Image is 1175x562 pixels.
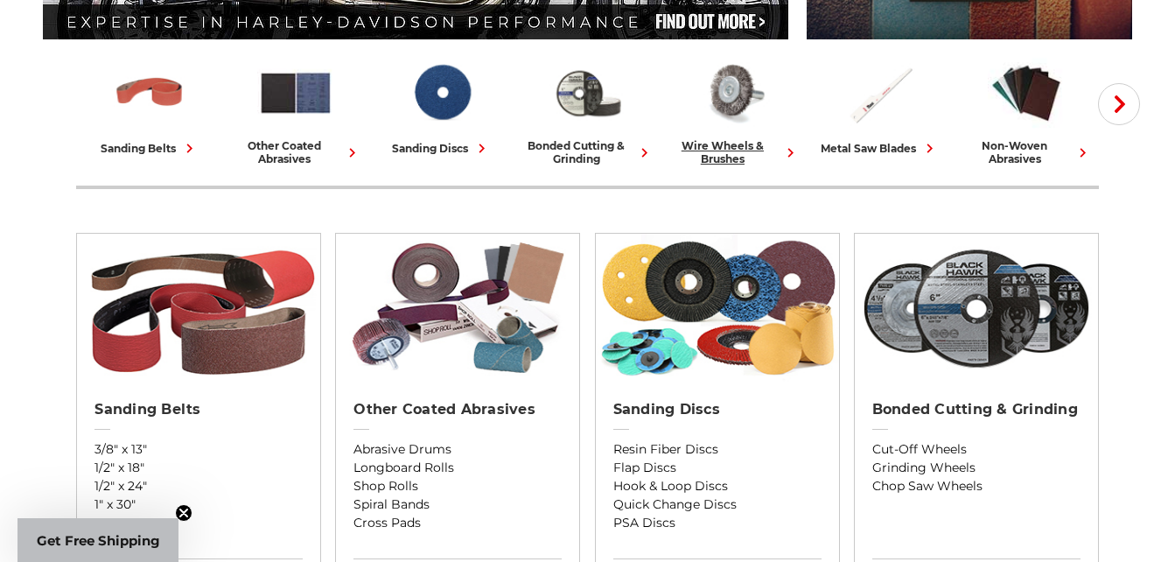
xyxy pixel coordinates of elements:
[353,514,562,532] a: Cross Pads
[668,139,800,165] div: wire wheels & brushes
[855,234,1098,383] img: Bonded Cutting & Grinding
[94,477,303,495] a: 1/2" x 24"
[613,401,822,418] h2: Sanding Discs
[960,139,1092,165] div: non-woven abrasives
[696,55,773,130] img: Wire Wheels & Brushes
[336,234,579,383] img: Other Coated Abrasives
[613,514,822,532] a: PSA Discs
[17,518,178,562] div: Get Free ShippingClose teaser
[596,234,839,383] img: Sanding Discs
[77,234,320,383] img: Sanding Belts
[94,401,303,418] h2: Sanding Belts
[872,477,1081,495] a: Chop Saw Wheels
[872,440,1081,459] a: Cut-Off Wheels
[960,55,1092,165] a: non-woven abrasives
[403,55,480,130] img: Sanding Discs
[37,532,160,549] span: Get Free Shipping
[872,401,1081,418] h2: Bonded Cutting & Grinding
[353,440,562,459] a: Abrasive Drums
[353,401,562,418] h2: Other Coated Abrasives
[175,504,192,522] button: Close teaser
[94,514,303,532] a: 1" x 42"
[83,55,215,158] a: sanding belts
[549,55,626,130] img: Bonded Cutting & Grinding
[353,495,562,514] a: Spiral Bands
[814,55,946,158] a: metal saw blades
[94,459,303,477] a: 1/2" x 18"
[613,495,822,514] a: Quick Change Discs
[842,55,919,130] img: Metal Saw Blades
[353,459,562,477] a: Longboard Rolls
[613,440,822,459] a: Resin Fiber Discs
[375,55,507,158] a: sanding discs
[257,55,334,130] img: Other Coated Abrasives
[988,55,1065,130] img: Non-woven Abrasives
[872,459,1081,477] a: Grinding Wheels
[521,55,654,165] a: bonded cutting & grinding
[94,440,303,459] a: 3/8" x 13"
[94,495,303,514] a: 1" x 30"
[521,139,654,165] div: bonded cutting & grinding
[229,139,361,165] div: other coated abrasives
[668,55,800,165] a: wire wheels & brushes
[613,459,822,477] a: Flap Discs
[821,139,939,158] div: metal saw blades
[1098,83,1140,125] button: Next
[229,55,361,165] a: other coated abrasives
[613,477,822,495] a: Hook & Loop Discs
[101,139,199,158] div: sanding belts
[392,139,491,158] div: sanding discs
[111,55,188,130] img: Sanding Belts
[353,477,562,495] a: Shop Rolls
